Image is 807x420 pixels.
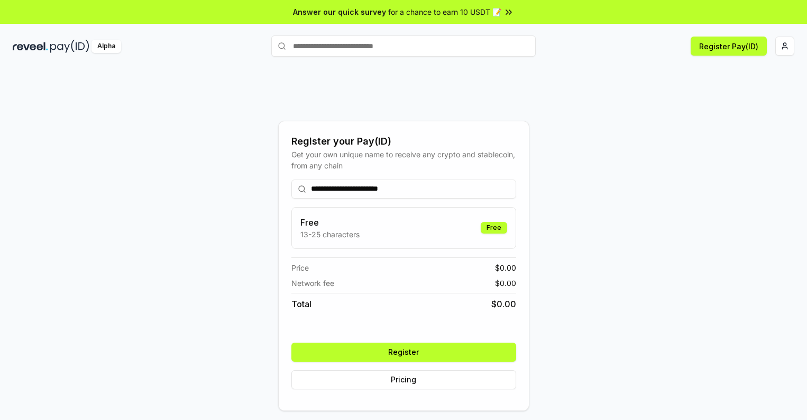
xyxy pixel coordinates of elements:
[291,370,516,389] button: Pricing
[691,37,767,56] button: Register Pay(ID)
[291,278,334,289] span: Network fee
[300,229,360,240] p: 13-25 characters
[300,216,360,229] h3: Free
[293,6,386,17] span: Answer our quick survey
[291,298,311,310] span: Total
[291,149,516,171] div: Get your own unique name to receive any crypto and stablecoin, from any chain
[491,298,516,310] span: $ 0.00
[291,262,309,273] span: Price
[495,278,516,289] span: $ 0.00
[495,262,516,273] span: $ 0.00
[481,222,507,234] div: Free
[388,6,501,17] span: for a chance to earn 10 USDT 📝
[50,40,89,53] img: pay_id
[91,40,121,53] div: Alpha
[13,40,48,53] img: reveel_dark
[291,134,516,149] div: Register your Pay(ID)
[291,343,516,362] button: Register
